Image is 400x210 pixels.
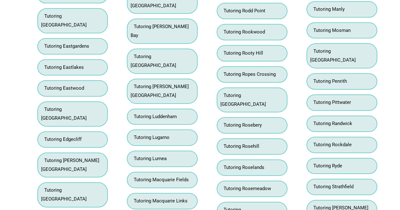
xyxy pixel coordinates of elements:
a: Tutoring Pittwater [310,99,351,105]
a: Tutoring Rookwood [220,29,265,35]
a: Tutoring Strathfield [310,184,354,189]
a: Tutoring Rockdale [310,142,352,147]
a: Tutoring [GEOGRAPHIC_DATA] [41,187,87,202]
a: Tutoring Mosman [310,27,351,33]
a: Tutoring Eastwood [41,85,84,91]
a: Tutoring Ryde [310,163,342,169]
a: Tutoring Rodd Point [220,8,265,14]
a: Tutoring [GEOGRAPHIC_DATA] [131,54,176,68]
a: Tutoring Manly [310,6,345,12]
a: Tutoring [GEOGRAPHIC_DATA] [310,48,356,63]
a: Tutoring Macquarie Fields [131,177,189,183]
a: Tutoring Edgecliff [41,136,82,142]
a: Tutoring [PERSON_NAME][GEOGRAPHIC_DATA] [131,84,189,98]
a: Tutoring Luddenham [131,114,177,119]
a: Tutoring Penrith [310,78,347,84]
a: Tutoring Lugarno [131,135,169,140]
a: Tutoring Roselands [220,165,264,170]
a: Tutoring Randwick [310,121,352,126]
iframe: Chat Widget [368,180,400,210]
a: Tutoring [GEOGRAPHIC_DATA] [220,93,266,107]
a: Tutoring Eastlakes [41,64,84,70]
a: Tutoring [PERSON_NAME] Bay [131,24,189,38]
a: Tutoring Macquarie Links [131,198,188,204]
a: Tutoring Rosemeadow [220,186,271,191]
a: Tutoring Eastgardens [41,43,89,49]
a: Tutoring Rooty Hill [220,50,263,56]
a: Tutoring Ropes Crossing [220,71,276,77]
a: Tutoring Rosehill [220,143,259,149]
a: Tutoring [GEOGRAPHIC_DATA] [41,13,87,28]
a: Tutoring [GEOGRAPHIC_DATA] [41,106,87,121]
a: Tutoring Lurnea [131,156,167,161]
a: Tutoring Rosebery [220,122,262,128]
a: Tutoring [PERSON_NAME][GEOGRAPHIC_DATA] [41,158,99,172]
